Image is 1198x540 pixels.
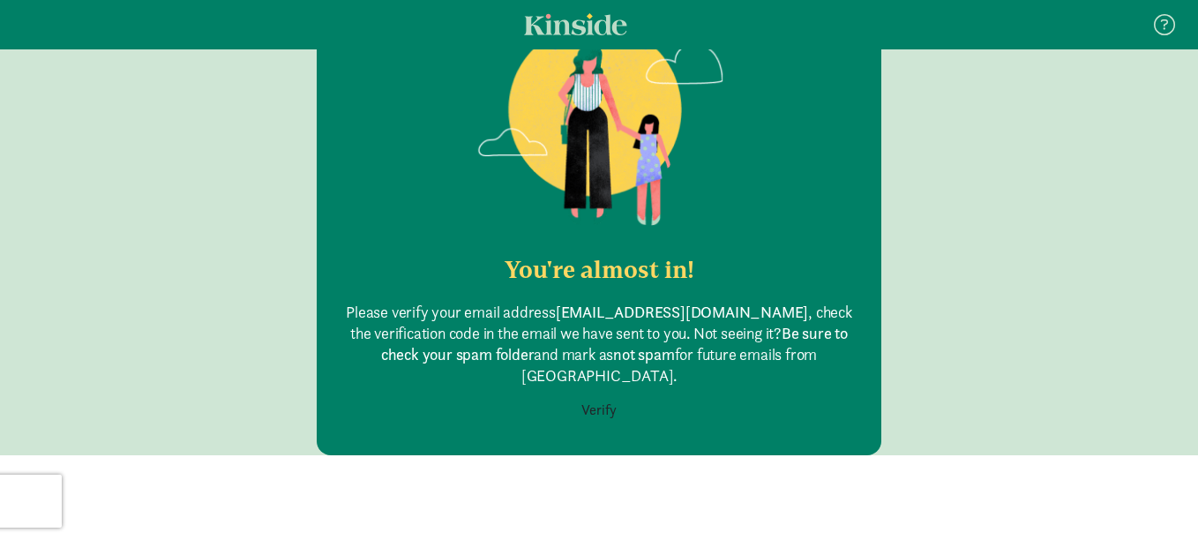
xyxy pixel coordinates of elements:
[345,302,853,386] p: Please verify your email address , check the verification code in the email we have sent to you. ...
[556,302,808,322] b: [EMAIL_ADDRESS][DOMAIN_NAME]
[381,323,848,364] b: Be sure to check your spam folder
[524,13,627,35] a: Kinside
[345,256,853,284] h2: You're almost in!
[613,344,674,364] b: not spam
[570,394,628,427] button: Verify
